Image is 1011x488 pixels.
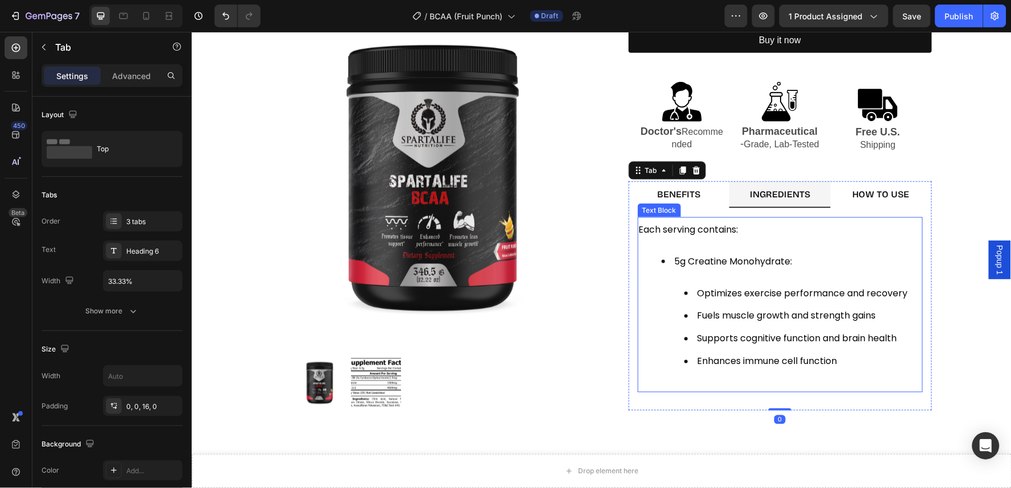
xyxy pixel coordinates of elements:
[643,94,729,119] p: shipping
[97,136,166,162] div: Top
[935,5,983,27] button: Publish
[567,1,609,17] div: Buy it now
[789,10,863,22] span: 1 product assigned
[42,245,56,255] div: Text
[465,157,509,168] strong: BENEFITS
[664,94,708,106] strong: free u.s.
[803,213,814,243] span: Popup 1
[549,106,552,118] span: -
[542,11,559,21] span: Draft
[972,432,1000,460] div: Open Intercom Messenger
[42,216,60,226] div: Order
[42,371,60,381] div: Width
[104,366,182,386] input: Auto
[112,70,151,82] p: Advanced
[425,10,428,22] span: /
[55,40,152,54] p: Tab
[42,190,57,200] div: Tabs
[104,271,182,291] input: Auto
[42,342,72,357] div: Size
[447,94,534,118] p: Recommended
[126,217,180,227] div: 3 tabs
[42,107,80,123] div: Layout
[447,191,547,204] span: Each serving contains:
[506,278,684,291] span: Fuels muscle growth and strength gains
[558,157,618,168] strong: INGREDIENTS
[945,10,973,22] div: Publish
[126,246,180,257] div: Heading 6
[5,5,85,27] button: 7
[56,70,88,82] p: Settings
[550,94,626,105] strong: Pharmaceutical
[126,402,180,412] div: 0, 0, 16, 0
[11,121,27,130] div: 450
[387,435,447,444] div: Drop element here
[42,401,68,411] div: Padding
[903,11,922,21] span: Save
[75,9,80,23] p: 7
[430,10,503,22] span: BCAA (Fruit Punch)
[42,301,183,321] button: Show more
[583,383,594,392] div: 0
[448,173,487,184] div: Text Block
[893,5,931,27] button: Save
[661,157,718,168] strong: HOW TO USE
[506,255,716,268] span: Optimizes exercise performance and recovery
[42,465,59,475] div: Color
[449,94,490,105] strong: Doctor's
[779,5,889,27] button: 1 product assigned
[506,300,705,313] span: Supports cognitive function and brain health
[451,134,468,144] div: Tab
[545,94,632,118] p: Grade, Lab-Tested
[214,5,261,27] div: Undo/Redo
[86,305,139,317] div: Show more
[506,323,646,336] span: Enhances immune cell function
[126,466,180,476] div: Add...
[9,208,27,217] div: Beta
[42,437,97,452] div: Background
[483,223,601,236] span: 5g Creatine Monohydrate:
[42,274,76,289] div: Width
